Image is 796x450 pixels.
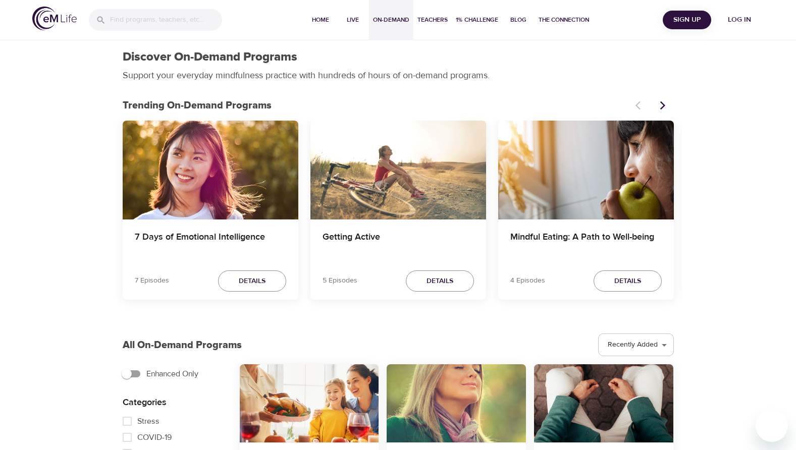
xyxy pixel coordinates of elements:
button: Log in [715,11,764,29]
span: Home [308,15,333,25]
button: Body Scan [534,364,673,442]
span: Log in [719,14,760,26]
span: Blog [506,15,530,25]
span: COVID-19 [137,431,172,443]
p: Support your everyday mindfulness practice with hundreds of hours of on-demand programs. [123,69,501,82]
span: Details [239,275,266,288]
span: The Connection [539,15,589,25]
h1: Discover On-Demand Programs [123,50,297,65]
button: Sign Up [663,11,711,29]
h4: 7 Days of Emotional Intelligence [135,232,286,256]
span: 1% Challenge [456,15,498,25]
p: Categories [123,396,224,409]
h4: Mindful Eating: A Path to Well-being [510,232,662,256]
input: Find programs, teachers, etc... [110,9,222,31]
span: On-Demand [373,15,409,25]
p: 5 Episodes [323,275,357,286]
p: 4 Episodes [510,275,545,286]
p: 7 Episodes [135,275,169,286]
p: Trending On-Demand Programs [123,98,629,113]
span: Sign Up [667,14,707,26]
span: Enhanced Only [146,368,198,380]
button: Details [406,270,474,292]
span: Details [427,275,453,288]
span: Stress [137,415,160,427]
button: Awareness of Breathing [387,364,526,442]
button: Details [594,270,662,292]
img: logo [32,7,77,30]
button: Next items [652,94,674,117]
button: Mindful Eating: A Path to Well-being [498,121,674,219]
span: Details [614,275,641,288]
button: 7 Days of Emotional Intelligence [123,121,298,219]
button: Details [218,270,286,292]
span: Live [341,15,365,25]
button: All-Around Appreciation [240,364,379,442]
iframe: Button to launch messaging window [756,410,788,442]
button: Getting Active [310,121,486,219]
span: Teachers [417,15,448,25]
p: All On-Demand Programs [123,337,242,353]
h4: Getting Active [323,232,474,256]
